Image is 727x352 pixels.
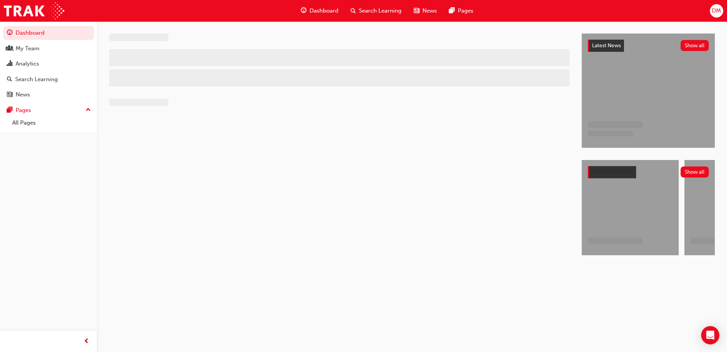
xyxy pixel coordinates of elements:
[3,103,94,117] button: Pages
[344,3,408,19] a: search-iconSearch Learning
[681,40,709,51] button: Show all
[301,6,306,16] span: guage-icon
[458,6,473,15] span: Pages
[681,166,709,178] button: Show all
[16,106,31,115] div: Pages
[408,3,443,19] a: news-iconNews
[3,72,94,86] a: Search Learning
[710,4,723,18] button: DM
[9,117,94,129] a: All Pages
[7,45,13,52] span: people-icon
[422,6,437,15] span: News
[592,42,621,49] span: Latest News
[310,6,338,15] span: Dashboard
[3,57,94,71] a: Analytics
[15,75,58,84] div: Search Learning
[414,6,419,16] span: news-icon
[449,6,455,16] span: pages-icon
[295,3,344,19] a: guage-iconDashboard
[16,90,30,99] div: News
[84,337,89,346] span: prev-icon
[7,61,13,67] span: chart-icon
[7,30,13,37] span: guage-icon
[7,107,13,114] span: pages-icon
[3,42,94,56] a: My Team
[7,76,12,83] span: search-icon
[16,59,39,68] div: Analytics
[16,44,40,53] div: My Team
[3,24,94,103] button: DashboardMy TeamAnalyticsSearch LearningNews
[359,6,402,15] span: Search Learning
[3,88,94,102] a: News
[7,91,13,98] span: news-icon
[86,105,91,115] span: up-icon
[712,6,721,15] span: DM
[588,40,709,52] a: Latest NewsShow all
[351,6,356,16] span: search-icon
[588,166,709,178] a: Show all
[4,2,64,19] img: Trak
[443,3,479,19] a: pages-iconPages
[701,326,719,344] div: Open Intercom Messenger
[3,26,94,40] a: Dashboard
